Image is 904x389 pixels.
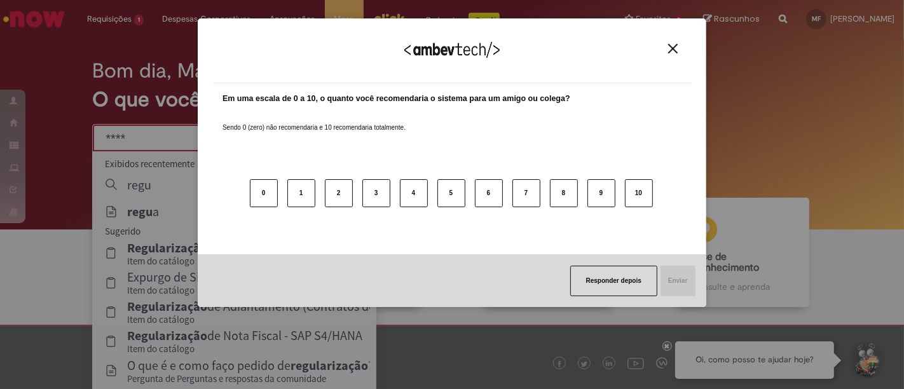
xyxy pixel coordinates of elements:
button: 5 [437,179,465,207]
img: Logo Ambevtech [404,42,500,58]
label: Em uma escala de 0 a 10, o quanto você recomendaria o sistema para um amigo ou colega? [223,93,570,105]
button: 9 [587,179,615,207]
button: 1 [287,179,315,207]
button: 8 [550,179,578,207]
button: 2 [325,179,353,207]
button: Responder depois [570,266,657,296]
button: 4 [400,179,428,207]
button: 10 [625,179,653,207]
img: Close [668,44,678,53]
button: 0 [250,179,278,207]
button: 7 [512,179,540,207]
button: 3 [362,179,390,207]
button: 6 [475,179,503,207]
button: Close [664,43,681,54]
label: Sendo 0 (zero) não recomendaria e 10 recomendaria totalmente. [223,108,406,132]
